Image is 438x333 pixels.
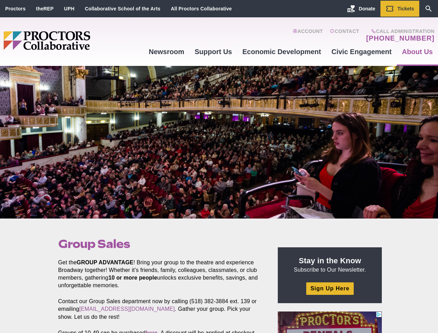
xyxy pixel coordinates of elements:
[342,1,380,17] a: Donate
[58,259,262,289] p: Get the ! Bring your group to the theatre and experience Broadway together! Whether it’s friends,...
[293,28,323,42] a: Account
[359,6,375,11] span: Donate
[380,1,419,17] a: Tickets
[306,282,353,294] a: Sign Up Here
[397,42,438,61] a: About Us
[299,256,361,265] strong: Stay in the Know
[237,42,326,61] a: Economic Development
[64,6,75,11] a: UPH
[144,42,189,61] a: Newsroom
[79,306,175,312] a: [EMAIL_ADDRESS][DOMAIN_NAME]
[286,256,373,274] p: Subscribe to Our Newsletter.
[397,6,414,11] span: Tickets
[366,34,435,42] a: [PHONE_NUMBER]
[364,28,435,34] span: Call Administration
[58,298,262,321] p: Contact our Group Sales department now by calling (518) 382-3884 ext. 139 or emailing . Gather yo...
[419,1,438,17] a: Search
[77,259,134,265] strong: GROUP ADVANTAGE
[189,42,237,61] a: Support Us
[109,275,157,281] strong: 10 or more people
[330,28,359,42] a: Contact
[58,237,262,250] h1: Group Sales
[171,6,232,11] a: All Proctors Collaborative
[36,6,54,11] a: theREP
[3,31,144,50] img: Proctors logo
[85,6,161,11] a: Collaborative School of the Arts
[326,42,397,61] a: Civic Engagement
[5,6,26,11] a: Proctors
